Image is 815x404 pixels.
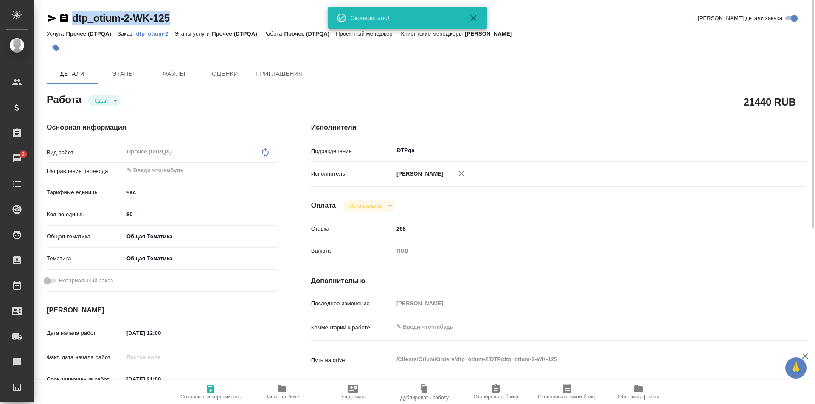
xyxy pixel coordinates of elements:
[389,380,460,404] button: Дублировать работу
[124,208,277,220] input: ✎ Введи что-нибудь
[311,147,393,156] p: Подразделение
[246,380,318,404] button: Папка на Drive
[393,223,764,235] input: ✎ Введи что-нибудь
[460,380,531,404] button: Скопировать бриф
[264,394,299,400] span: Папка на Drive
[124,229,277,244] div: Общая Тематика
[273,170,274,171] button: Open
[47,13,57,23] button: Скопировать ссылку для ЯМессенджера
[393,244,764,258] div: RUB
[124,351,198,363] input: Пустое поле
[47,375,124,384] p: Срок завершения работ
[47,232,124,241] p: Общая тематика
[311,247,393,255] p: Валюта
[347,202,385,209] button: Не оплачена
[698,14,782,22] span: [PERSON_NAME] детали заказа
[47,167,124,176] p: Направление перевода
[538,394,596,400] span: Скопировать мини-бриф
[336,31,394,37] p: Проектный менеджер
[59,276,113,285] span: Нотариальный заказ
[59,13,69,23] button: Скопировать ссылку
[47,123,277,133] h4: Основная информация
[351,14,457,22] div: Скопировано!
[531,380,603,404] button: Скопировать мини-бриф
[72,12,170,24] a: dtp_otium-2-WK-125
[17,150,30,159] span: 2
[284,31,336,37] p: Прочее (DTPQA)
[47,31,66,37] p: Услуга
[212,31,264,37] p: Прочее (DTPQA)
[124,185,277,200] div: час
[400,395,449,401] span: Дублировать работу
[124,373,198,385] input: ✎ Введи что-нибудь
[47,254,124,263] p: Тематика
[264,31,284,37] p: Работа
[47,91,81,106] h2: Работа
[311,276,806,286] h4: Дополнительно
[465,31,518,37] p: [PERSON_NAME]
[47,329,124,337] p: Дата начала работ
[393,170,444,178] p: [PERSON_NAME]
[343,200,395,212] div: Сдан
[473,394,518,400] span: Скопировать бриф
[603,380,674,404] button: Обновить файлы
[174,31,212,37] p: Этапы услуги
[52,69,93,79] span: Детали
[618,394,659,400] span: Обновить файлы
[743,95,796,109] h2: 21440 RUB
[311,356,393,365] p: Путь на drive
[318,380,389,404] button: Уведомить
[88,95,121,106] div: Сдан
[393,297,764,309] input: Пустое поле
[785,357,807,379] button: 🙏
[311,299,393,308] p: Последнее изменение
[452,164,471,183] button: Удалить исполнителя
[401,31,465,37] p: Клиентские менеджеры
[789,359,803,377] span: 🙏
[311,323,393,332] p: Комментарий к работе
[124,251,277,266] div: Общая Тематика
[256,69,303,79] span: Приглашения
[47,39,65,57] button: Добавить тэг
[136,31,175,37] p: dtp_otium-2
[66,31,118,37] p: Прочее (DTPQA)
[311,170,393,178] p: Исполнитель
[464,13,484,23] button: Закрыть
[47,210,124,219] p: Кол-во единиц
[118,31,136,37] p: Заказ:
[175,380,246,404] button: Сохранить и пересчитать
[126,165,246,176] input: ✎ Введи что-нибудь
[311,123,806,133] h4: Исполнители
[180,394,241,400] span: Сохранить и пересчитать
[47,188,124,197] p: Тарифные единицы
[47,353,124,362] p: Факт. дата начала работ
[311,225,393,233] p: Ставка
[47,148,124,157] p: Вид работ
[92,97,110,104] button: Сдан
[340,394,366,400] span: Уведомить
[47,305,277,315] h4: [PERSON_NAME]
[103,69,143,79] span: Этапы
[205,69,245,79] span: Оценки
[393,352,764,367] textarea: /Clients/Оtium/Orders/dtp_otium-2/DTP/dtp_otium-2-WK-125
[154,69,194,79] span: Файлы
[2,148,32,169] a: 2
[136,30,175,37] a: dtp_otium-2
[760,150,762,151] button: Open
[311,201,336,211] h4: Оплата
[124,327,198,339] input: ✎ Введи что-нибудь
